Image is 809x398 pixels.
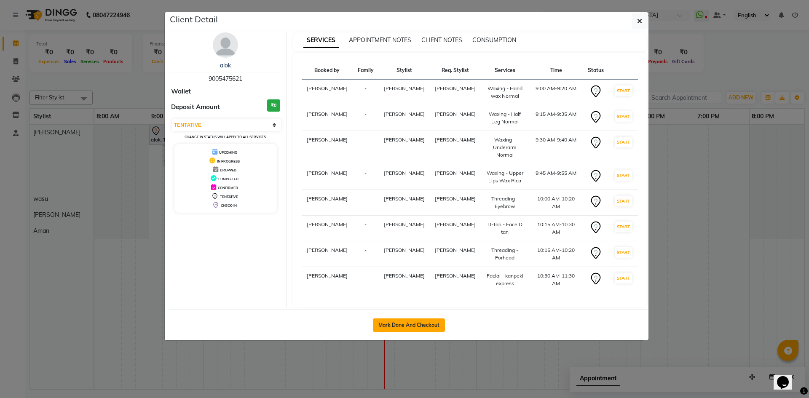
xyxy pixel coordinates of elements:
[353,61,379,80] th: Family
[353,267,379,293] td: -
[353,105,379,131] td: -
[267,99,280,112] h3: ₹0
[349,36,411,44] span: APPOINTMENT NOTES
[421,36,462,44] span: CLIENT NOTES
[353,216,379,241] td: -
[486,110,525,126] div: Waxing - Half Leg Normal
[529,190,583,216] td: 10:00 AM-10:20 AM
[615,247,632,258] button: START
[435,247,476,253] span: [PERSON_NAME]
[373,318,445,332] button: Mark Done And Checkout
[486,169,525,184] div: Waxing - Upper Lips Wax Rica
[435,272,476,279] span: [PERSON_NAME]
[221,203,237,208] span: CHECK-IN
[384,195,425,202] span: [PERSON_NAME]
[384,221,425,227] span: [PERSON_NAME]
[384,272,425,279] span: [PERSON_NAME]
[302,105,353,131] td: [PERSON_NAME]
[529,241,583,267] td: 10:15 AM-10:20 AM
[529,131,583,164] td: 9:30 AM-9:40 AM
[302,61,353,80] th: Booked by
[435,195,476,202] span: [PERSON_NAME]
[486,85,525,100] div: Waxing - Hand wax Normal
[615,111,632,122] button: START
[220,168,236,172] span: DROPPED
[302,241,353,267] td: [PERSON_NAME]
[384,247,425,253] span: [PERSON_NAME]
[615,137,632,147] button: START
[615,170,632,181] button: START
[218,186,238,190] span: CONFIRMED
[303,33,339,48] span: SERVICES
[384,111,425,117] span: [PERSON_NAME]
[472,36,516,44] span: CONSUMPTION
[353,190,379,216] td: -
[213,32,238,58] img: avatar
[302,131,353,164] td: [PERSON_NAME]
[302,267,353,293] td: [PERSON_NAME]
[430,61,481,80] th: Req. Stylist
[353,131,379,164] td: -
[220,195,238,199] span: TENTATIVE
[302,190,353,216] td: [PERSON_NAME]
[486,246,525,262] div: Threading - Forhead
[435,136,476,143] span: [PERSON_NAME]
[384,85,425,91] span: [PERSON_NAME]
[486,136,525,159] div: Waxing - Underarm Normal
[615,273,632,283] button: START
[486,195,525,210] div: Threading - Eyebrow
[170,13,218,26] h5: Client Detail
[529,164,583,190] td: 9:45 AM-9:55 AM
[379,61,430,80] th: Stylist
[218,177,238,181] span: COMPLETED
[384,170,425,176] span: [PERSON_NAME]
[353,241,379,267] td: -
[384,136,425,143] span: [PERSON_NAME]
[435,111,476,117] span: [PERSON_NAME]
[302,80,353,105] td: [PERSON_NAME]
[435,85,476,91] span: [PERSON_NAME]
[209,75,242,83] span: 9005475621
[217,159,240,163] span: IN PROGRESS
[583,61,609,80] th: Status
[529,61,583,80] th: Time
[435,170,476,176] span: [PERSON_NAME]
[353,80,379,105] td: -
[435,221,476,227] span: [PERSON_NAME]
[615,222,632,232] button: START
[529,105,583,131] td: 9:15 AM-9:35 AM
[529,216,583,241] td: 10:15 AM-10:30 AM
[302,216,353,241] td: [PERSON_NAME]
[615,196,632,206] button: START
[481,61,530,80] th: Services
[171,102,220,112] span: Deposit Amount
[185,135,267,139] small: Change in status will apply to all services.
[219,150,237,155] span: UPCOMING
[774,364,801,390] iframe: chat widget
[353,164,379,190] td: -
[486,272,525,287] div: Facial - kanpeki express
[220,61,231,69] a: alok
[302,164,353,190] td: [PERSON_NAME]
[171,87,191,96] span: Wallet
[529,80,583,105] td: 9:00 AM-9:20 AM
[615,85,632,96] button: START
[486,221,525,236] div: D-Tan - Face D tan
[529,267,583,293] td: 10:30 AM-11:30 AM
